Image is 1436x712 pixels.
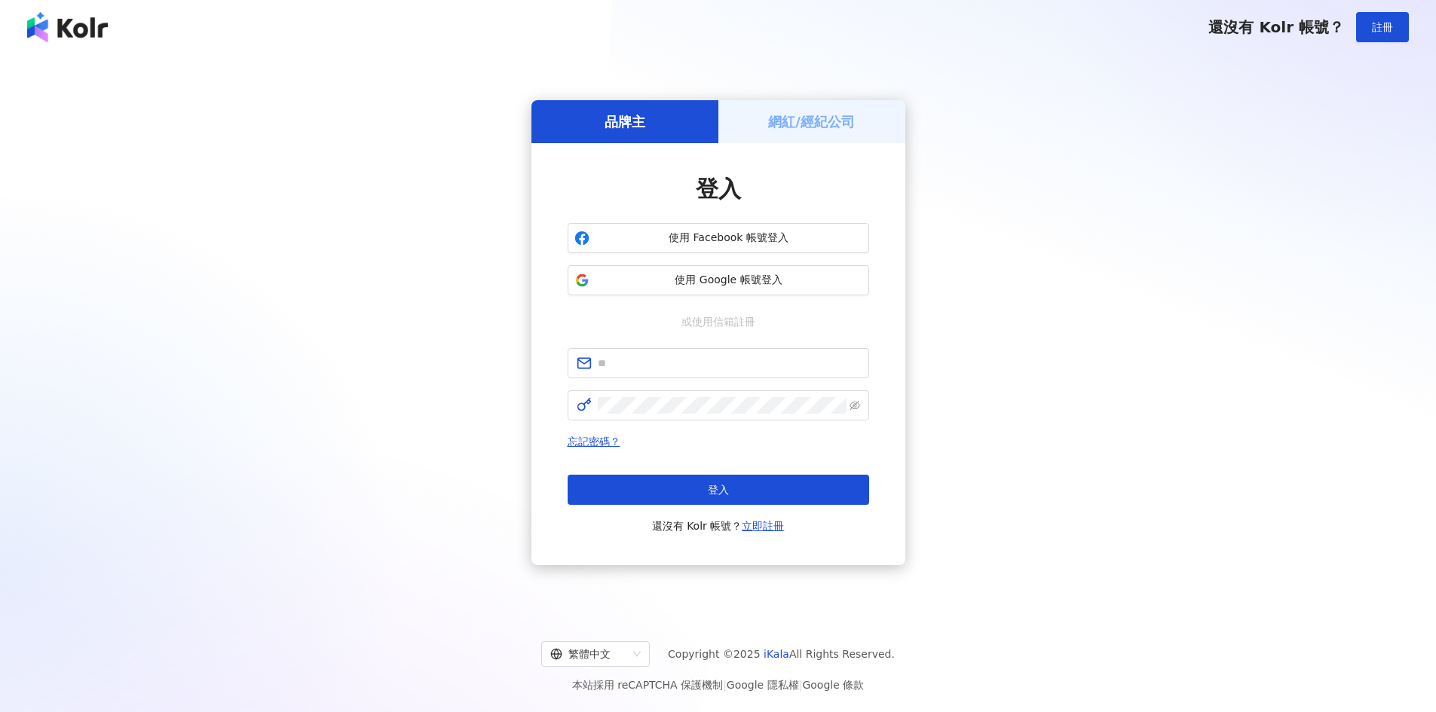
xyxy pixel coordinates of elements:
[596,231,862,246] span: 使用 Facebook 帳號登入
[568,435,620,448] a: 忘記密碼？
[550,642,627,666] div: 繁體中文
[696,176,741,202] span: 登入
[742,520,784,532] a: 立即註冊
[27,12,108,42] img: logo
[727,679,799,691] a: Google 隱私權
[764,648,789,660] a: iKala
[708,484,729,496] span: 登入
[568,265,869,295] button: 使用 Google 帳號登入
[723,679,727,691] span: |
[652,517,785,535] span: 還沒有 Kolr 帳號？
[799,679,803,691] span: |
[605,112,645,131] h5: 品牌主
[768,112,855,131] h5: 網紅/經紀公司
[850,400,860,411] span: eye-invisible
[568,475,869,505] button: 登入
[671,313,766,330] span: 或使用信箱註冊
[596,273,862,288] span: 使用 Google 帳號登入
[568,223,869,253] button: 使用 Facebook 帳號登入
[1208,18,1344,36] span: 還沒有 Kolr 帳號？
[1372,21,1393,33] span: 註冊
[1356,12,1409,42] button: 註冊
[572,676,864,694] span: 本站採用 reCAPTCHA 保護機制
[802,679,864,691] a: Google 條款
[668,645,895,663] span: Copyright © 2025 All Rights Reserved.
